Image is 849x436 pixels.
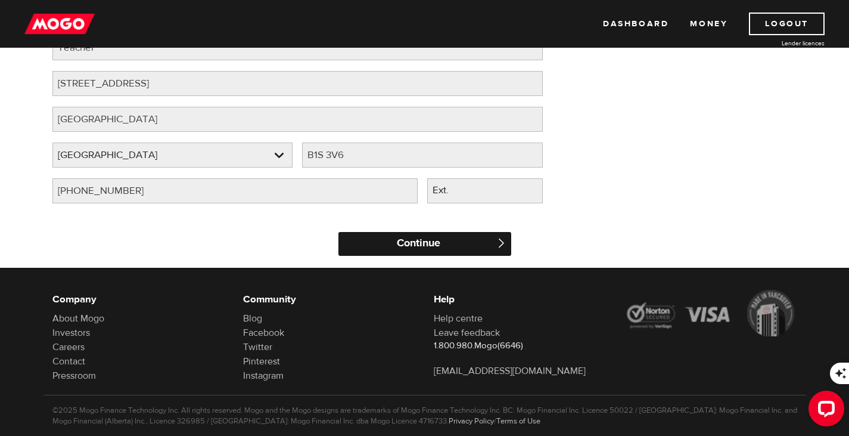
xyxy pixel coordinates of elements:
iframe: LiveChat chat widget [799,386,849,436]
h6: Company [52,292,225,307]
a: Leave feedback [434,327,500,339]
p: 1.800.980.Mogo(6646) [434,340,607,352]
a: Facebook [243,327,284,339]
a: [EMAIL_ADDRESS][DOMAIN_NAME] [434,365,586,377]
a: Investors [52,327,90,339]
a: Instagram [243,370,284,382]
a: Twitter [243,341,272,353]
a: Dashboard [603,13,668,35]
img: legal-icons-92a2ffecb4d32d839781d1b4e4802d7b.png [624,290,797,336]
a: Pressroom [52,370,96,382]
h6: Community [243,292,416,307]
a: Help centre [434,313,483,324]
a: Money [690,13,727,35]
a: Terms of Use [496,416,540,426]
a: Lender licences [735,39,825,48]
a: Pinterest [243,355,280,367]
a: Careers [52,341,85,353]
a: Logout [749,13,825,35]
a: Blog [243,313,262,324]
a: Privacy Policy [449,416,494,426]
h6: Help [434,292,607,307]
input: Continue [338,232,511,256]
p: ©2025 Mogo Finance Technology Inc. All rights reserved. Mogo and the Mogo designs are trademarks ... [52,405,797,426]
a: Contact [52,355,85,367]
a: About Mogo [52,313,104,324]
span:  [496,238,506,248]
label: Ext. [427,178,473,203]
img: mogo_logo-11ee424be714fa7cbb0f0f49df9e16ec.png [24,13,95,35]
